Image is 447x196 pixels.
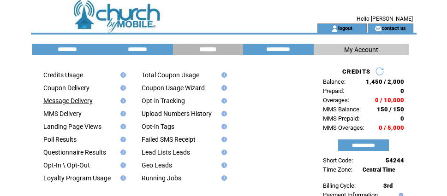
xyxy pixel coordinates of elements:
[43,123,101,130] a: Landing Page Views
[142,149,190,156] a: Lead Lists Leads
[43,71,83,79] a: Credits Usage
[219,162,227,168] img: help.gif
[142,97,185,104] a: Opt-in Tracking
[366,78,404,85] span: 1,450 / 2,000
[323,124,364,131] span: MMS Overages:
[43,97,93,104] a: Message Delivery
[142,123,174,130] a: Opt-in Tags
[142,84,205,92] a: Coupon Usage Wizard
[386,157,404,164] span: 54244
[219,111,227,116] img: help.gif
[219,72,227,78] img: help.gif
[43,136,77,143] a: Poll Results
[381,25,406,31] a: contact us
[142,71,199,79] a: Total Coupon Usage
[342,68,370,75] span: CREDITS
[323,97,349,104] span: Overages:
[219,98,227,104] img: help.gif
[118,98,126,104] img: help.gif
[142,110,212,117] a: Upload Numbers History
[118,124,126,129] img: help.gif
[118,72,126,78] img: help.gif
[43,161,90,169] a: Opt-In \ Opt-Out
[375,25,381,32] img: contact_us_icon.gif
[43,174,111,182] a: Loyalty Program Usage
[118,137,126,142] img: help.gif
[383,182,393,189] span: 3rd
[43,84,89,92] a: Coupon Delivery
[142,136,196,143] a: Failed SMS Receipt
[323,78,346,85] span: Balance:
[118,175,126,181] img: help.gif
[377,106,404,113] span: 150 / 150
[400,115,404,122] span: 0
[323,157,353,164] span: Short Code:
[219,85,227,91] img: help.gif
[118,111,126,116] img: help.gif
[375,97,404,104] span: 0 / 10,000
[219,150,227,155] img: help.gif
[118,85,126,91] img: help.gif
[43,149,106,156] a: Questionnaire Results
[323,166,352,173] span: Time Zone:
[43,110,82,117] a: MMS Delivery
[400,87,404,94] span: 0
[323,115,359,122] span: MMS Prepaid:
[219,175,227,181] img: help.gif
[219,137,227,142] img: help.gif
[338,25,352,31] a: logout
[118,162,126,168] img: help.gif
[379,124,404,131] span: 0 / 5,000
[357,16,413,22] span: Hello [PERSON_NAME]
[323,87,344,94] span: Prepaid:
[118,150,126,155] img: help.gif
[142,161,172,169] a: Geo Leads
[323,182,356,189] span: Billing Cycle:
[331,25,338,32] img: account_icon.gif
[323,106,361,113] span: MMS Balance:
[344,46,378,53] span: My Account
[142,174,181,182] a: Running Jobs
[219,124,227,129] img: help.gif
[363,167,395,173] span: Central Time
